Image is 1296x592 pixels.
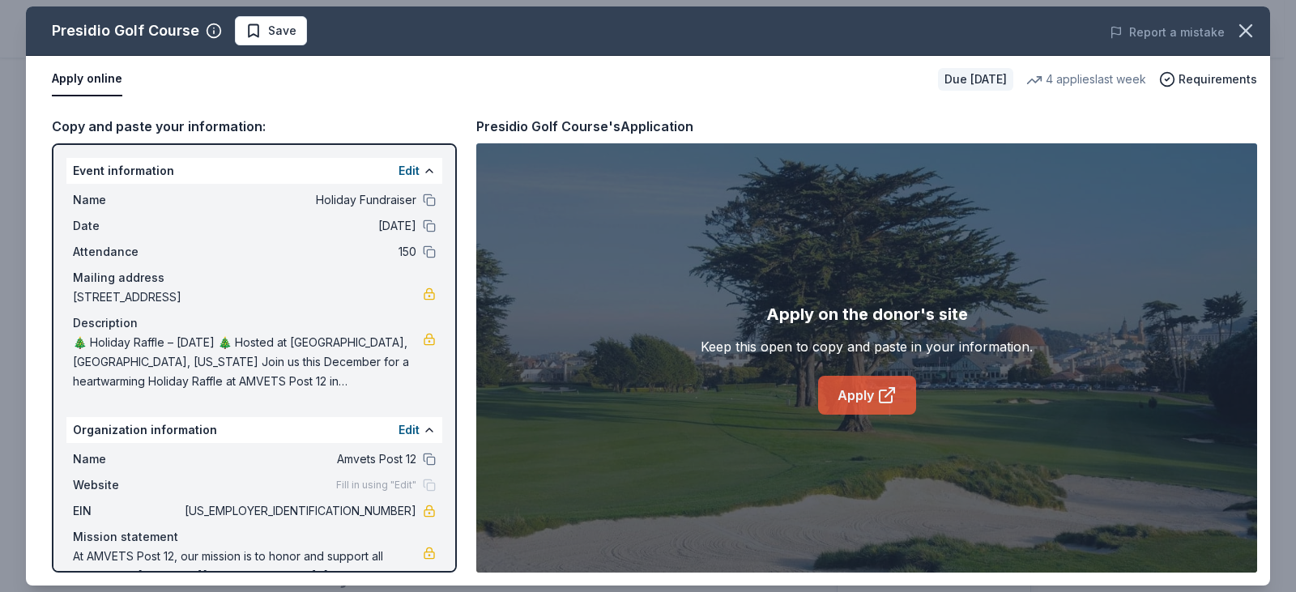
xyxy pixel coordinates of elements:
div: Due [DATE] [938,68,1013,91]
div: Organization information [66,417,442,443]
span: [US_EMPLOYER_IDENTIFICATION_NUMBER] [181,501,416,521]
span: Website [73,475,181,495]
button: Requirements [1159,70,1257,89]
div: Presidio Golf Course [52,18,199,44]
div: Copy and paste your information: [52,116,457,137]
span: Attendance [73,242,181,262]
div: Presidio Golf Course's Application [476,116,693,137]
div: 4 applies last week [1026,70,1146,89]
span: Name [73,449,181,469]
button: Edit [399,420,420,440]
span: Name [73,190,181,210]
span: Fill in using "Edit" [336,479,416,492]
span: Save [268,21,296,40]
span: Amvets Post 12 [181,449,416,469]
a: Apply [818,376,916,415]
div: Keep this open to copy and paste in your information. [701,337,1033,356]
div: Mission statement [73,527,436,547]
div: Mailing address [73,268,436,287]
span: [STREET_ADDRESS] [73,287,423,307]
span: EIN [73,501,181,521]
button: Report a mistake [1110,23,1225,42]
span: 🎄 Holiday Raffle – [DATE] 🎄 Hosted at [GEOGRAPHIC_DATA], [GEOGRAPHIC_DATA], [US_STATE] Join us th... [73,333,423,391]
div: Event information [66,158,442,184]
div: Description [73,313,436,333]
button: Apply online [52,62,122,96]
div: Apply on the donor's site [766,301,968,327]
span: [DATE] [181,216,416,236]
button: Save [235,16,307,45]
span: 150 [181,242,416,262]
span: Date [73,216,181,236]
button: Edit [399,161,420,181]
span: Holiday Fundraiser [181,190,416,210]
span: Requirements [1179,70,1257,89]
